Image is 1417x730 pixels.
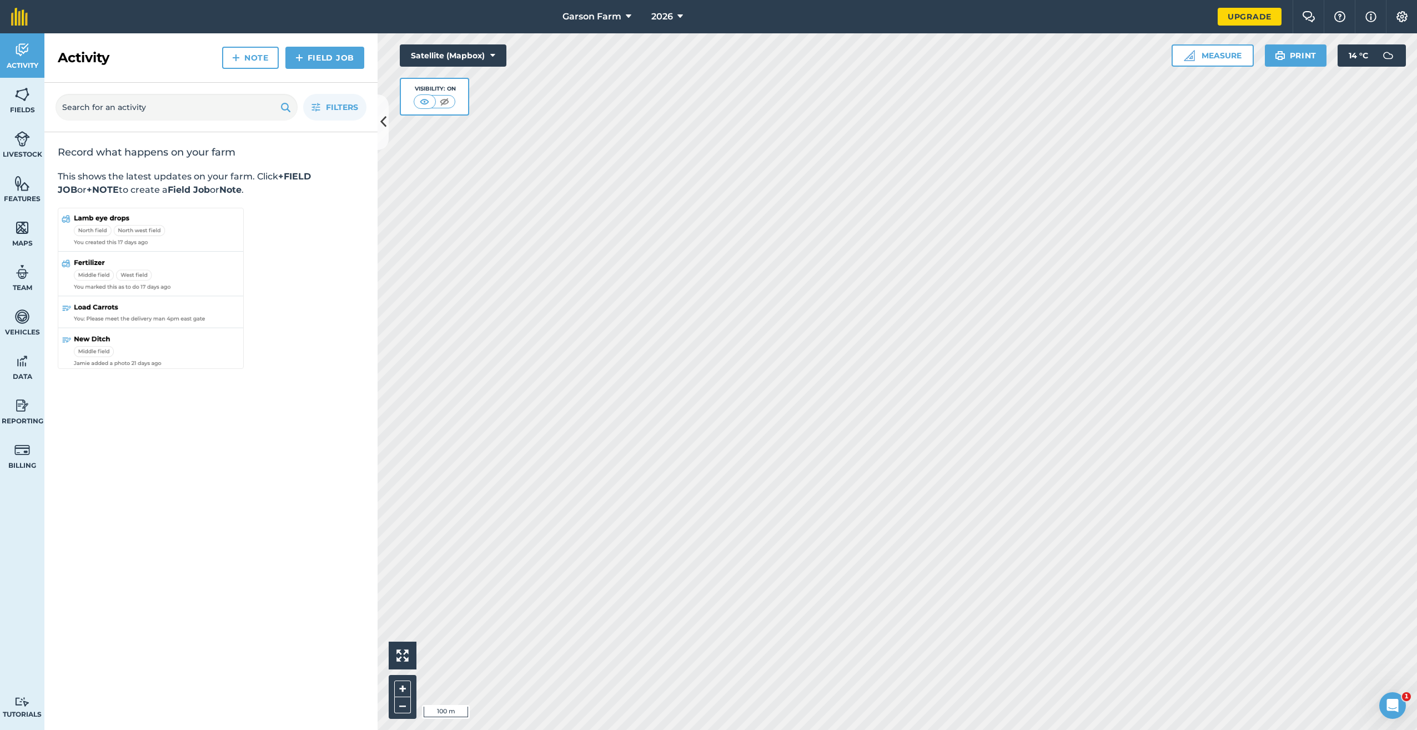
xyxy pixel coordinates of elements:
img: svg+xml;base64,PD94bWwgdmVyc2lvbj0iMS4wIiBlbmNvZGluZz0idXRmLTgiPz4KPCEtLSBHZW5lcmF0b3I6IEFkb2JlIE... [14,397,30,414]
button: 14 °C [1338,44,1406,67]
strong: +NOTE [87,184,119,195]
img: svg+xml;base64,PHN2ZyB4bWxucz0iaHR0cDovL3d3dy53My5vcmcvMjAwMC9zdmciIHdpZHRoPSI1MCIgaGVpZ2h0PSI0MC... [438,96,451,107]
button: Satellite (Mapbox) [400,44,506,67]
strong: Field Job [168,184,210,195]
img: svg+xml;base64,PHN2ZyB4bWxucz0iaHR0cDovL3d3dy53My5vcmcvMjAwMC9zdmciIHdpZHRoPSIxOSIgaGVpZ2h0PSIyNC... [280,101,291,114]
h2: Activity [58,49,109,67]
a: Upgrade [1218,8,1282,26]
button: Filters [303,94,366,121]
p: This shows the latest updates on your farm. Click or to create a or . [58,170,364,197]
img: svg+xml;base64,PD94bWwgdmVyc2lvbj0iMS4wIiBlbmNvZGluZz0idXRmLTgiPz4KPCEtLSBHZW5lcmF0b3I6IEFkb2JlIE... [14,308,30,325]
img: Two speech bubbles overlapping with the left bubble in the forefront [1302,11,1315,22]
img: svg+xml;base64,PD94bWwgdmVyc2lvbj0iMS4wIiBlbmNvZGluZz0idXRmLTgiPz4KPCEtLSBHZW5lcmF0b3I6IEFkb2JlIE... [14,442,30,458]
img: svg+xml;base64,PD94bWwgdmVyc2lvbj0iMS4wIiBlbmNvZGluZz0idXRmLTgiPz4KPCEtLSBHZW5lcmF0b3I6IEFkb2JlIE... [14,264,30,281]
button: + [394,681,411,697]
img: Ruler icon [1184,50,1195,61]
img: svg+xml;base64,PD94bWwgdmVyc2lvbj0iMS4wIiBlbmNvZGluZz0idXRmLTgiPz4KPCEtLSBHZW5lcmF0b3I6IEFkb2JlIE... [14,131,30,147]
a: Note [222,47,279,69]
button: Print [1265,44,1327,67]
img: svg+xml;base64,PD94bWwgdmVyc2lvbj0iMS4wIiBlbmNvZGluZz0idXRmLTgiPz4KPCEtLSBHZW5lcmF0b3I6IEFkb2JlIE... [14,42,30,58]
span: 1 [1402,692,1411,701]
img: svg+xml;base64,PHN2ZyB4bWxucz0iaHR0cDovL3d3dy53My5vcmcvMjAwMC9zdmciIHdpZHRoPSI1MCIgaGVpZ2h0PSI0MC... [418,96,431,107]
input: Search for an activity [56,94,298,121]
img: svg+xml;base64,PHN2ZyB4bWxucz0iaHR0cDovL3d3dy53My5vcmcvMjAwMC9zdmciIHdpZHRoPSI1NiIgaGVpZ2h0PSI2MC... [14,175,30,192]
img: Four arrows, one pointing top left, one top right, one bottom right and the last bottom left [396,649,409,662]
img: svg+xml;base64,PHN2ZyB4bWxucz0iaHR0cDovL3d3dy53My5vcmcvMjAwMC9zdmciIHdpZHRoPSIxNyIgaGVpZ2h0PSIxNy... [1365,10,1376,23]
img: svg+xml;base64,PHN2ZyB4bWxucz0iaHR0cDovL3d3dy53My5vcmcvMjAwMC9zdmciIHdpZHRoPSI1NiIgaGVpZ2h0PSI2MC... [14,86,30,103]
img: svg+xml;base64,PHN2ZyB4bWxucz0iaHR0cDovL3d3dy53My5vcmcvMjAwMC9zdmciIHdpZHRoPSIxNCIgaGVpZ2h0PSIyNC... [295,51,303,64]
h2: Record what happens on your farm [58,146,364,159]
img: svg+xml;base64,PD94bWwgdmVyc2lvbj0iMS4wIiBlbmNvZGluZz0idXRmLTgiPz4KPCEtLSBHZW5lcmF0b3I6IEFkb2JlIE... [14,697,30,707]
span: Filters [326,101,358,113]
img: fieldmargin Logo [11,8,28,26]
img: svg+xml;base64,PD94bWwgdmVyc2lvbj0iMS4wIiBlbmNvZGluZz0idXRmLTgiPz4KPCEtLSBHZW5lcmF0b3I6IEFkb2JlIE... [1377,44,1399,67]
span: 2026 [651,10,673,23]
span: 14 ° C [1349,44,1368,67]
img: A cog icon [1395,11,1409,22]
a: Field Job [285,47,364,69]
button: Measure [1172,44,1254,67]
button: – [394,697,411,713]
iframe: Intercom live chat [1379,692,1406,719]
strong: Note [219,184,242,195]
img: svg+xml;base64,PHN2ZyB4bWxucz0iaHR0cDovL3d3dy53My5vcmcvMjAwMC9zdmciIHdpZHRoPSI1NiIgaGVpZ2h0PSI2MC... [14,219,30,236]
div: Visibility: On [414,84,456,93]
img: svg+xml;base64,PHN2ZyB4bWxucz0iaHR0cDovL3d3dy53My5vcmcvMjAwMC9zdmciIHdpZHRoPSIxOSIgaGVpZ2h0PSIyNC... [1275,49,1285,62]
img: svg+xml;base64,PHN2ZyB4bWxucz0iaHR0cDovL3d3dy53My5vcmcvMjAwMC9zdmciIHdpZHRoPSIxNCIgaGVpZ2h0PSIyNC... [232,51,240,64]
img: svg+xml;base64,PD94bWwgdmVyc2lvbj0iMS4wIiBlbmNvZGluZz0idXRmLTgiPz4KPCEtLSBHZW5lcmF0b3I6IEFkb2JlIE... [14,353,30,369]
span: Garson Farm [562,10,621,23]
img: A question mark icon [1333,11,1346,22]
